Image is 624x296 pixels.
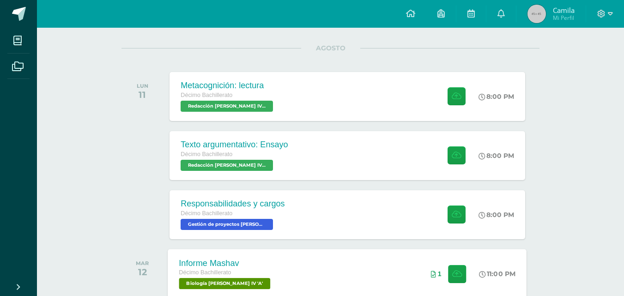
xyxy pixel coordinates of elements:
[479,270,516,278] div: 11:00 PM
[181,199,285,209] div: Responsabilidades y cargos
[479,92,514,101] div: 8:00 PM
[137,83,148,89] div: LUN
[179,269,231,276] span: Décimo Bachillerato
[553,14,575,22] span: Mi Perfil
[479,151,514,160] div: 8:00 PM
[431,270,442,278] div: Archivos entregados
[181,92,232,98] span: Décimo Bachillerato
[181,101,273,112] span: Redacción Bach IV 'A'
[527,5,546,23] img: 45x45
[179,278,271,289] span: Biología Bach IV 'A'
[181,219,273,230] span: Gestión de proyectos Bach IV 'A'
[179,258,273,268] div: Informe Mashav
[438,270,442,278] span: 1
[181,81,275,91] div: Metacognición: lectura
[181,160,273,171] span: Redacción Bach IV 'A'
[181,140,288,150] div: Texto argumentativo: Ensayo
[181,210,232,217] span: Décimo Bachillerato
[137,89,148,100] div: 11
[301,44,360,52] span: AGOSTO
[553,6,575,15] span: Camila
[136,266,149,278] div: 12
[136,260,149,266] div: MAR
[479,211,514,219] div: 8:00 PM
[181,151,232,157] span: Décimo Bachillerato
